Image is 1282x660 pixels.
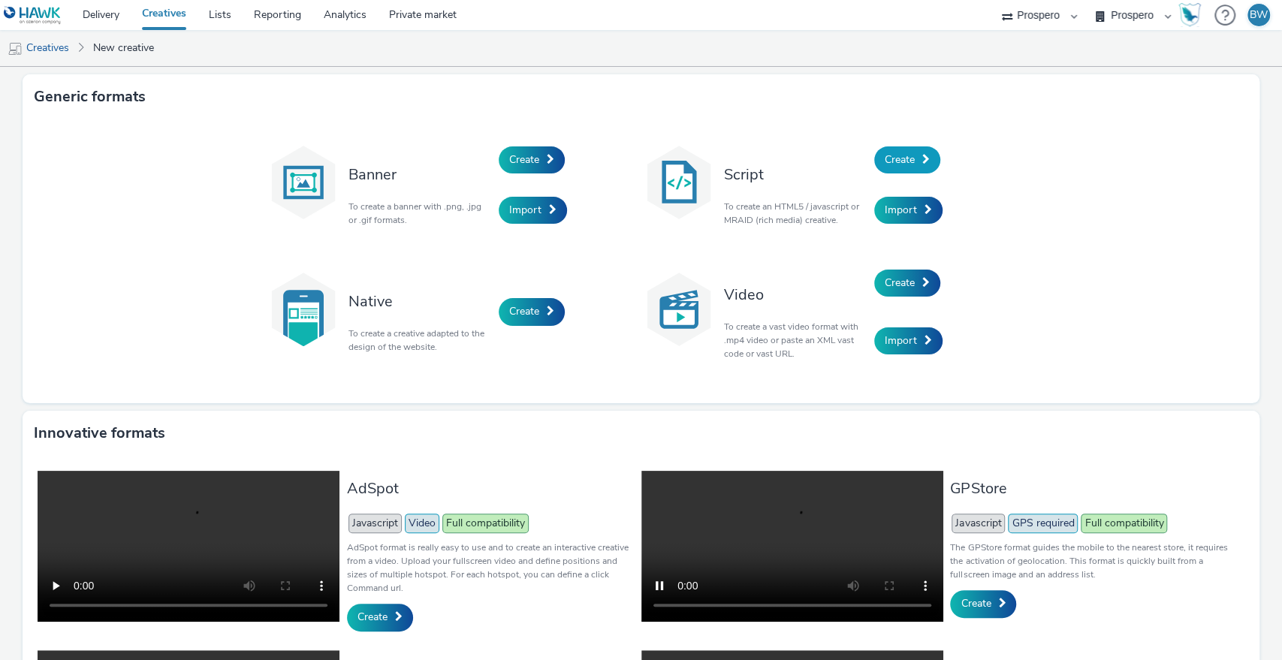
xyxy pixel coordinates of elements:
a: New creative [86,30,161,66]
img: video.svg [641,272,716,347]
p: To create a creative adapted to the design of the website. [348,327,491,354]
div: BW [1250,4,1268,26]
img: native.svg [266,272,341,347]
h3: Video [724,285,867,305]
p: To create an HTML5 / javascript or MRAID (rich media) creative. [724,200,867,227]
a: Create [874,270,940,297]
span: Import [885,203,917,217]
span: Create [509,152,539,167]
a: Import [499,197,567,224]
img: undefined Logo [4,6,62,25]
a: Import [874,197,943,224]
span: Create [509,304,539,318]
h3: GPStore [950,478,1237,499]
span: Import [885,333,917,348]
a: Create [499,146,565,173]
span: Create [961,596,991,610]
p: The GPStore format guides the mobile to the nearest store, it requires the activation of geolocat... [950,541,1237,581]
p: AdSpot format is really easy to use and to create an interactive creative from a video. Upload yo... [347,541,634,595]
img: banner.svg [266,145,341,220]
span: Javascript [952,514,1005,533]
a: Import [874,327,943,354]
h3: Innovative formats [34,422,165,445]
span: Create [885,152,915,167]
span: Video [405,514,439,533]
a: Hawk Academy [1178,3,1207,27]
span: Javascript [348,514,402,533]
span: GPS required [1008,514,1078,533]
span: Full compatibility [1081,514,1167,533]
a: Create [347,604,413,631]
span: Import [509,203,541,217]
h3: Script [724,164,867,185]
p: To create a banner with .png, .jpg or .gif formats. [348,200,491,227]
img: code.svg [641,145,716,220]
a: Create [874,146,940,173]
span: Create [357,610,388,624]
a: Create [950,590,1016,617]
img: mobile [8,41,23,56]
span: Full compatibility [442,514,529,533]
p: To create a vast video format with .mp4 video or paste an XML vast code or vast URL. [724,320,867,360]
img: Hawk Academy [1178,3,1201,27]
h3: Banner [348,164,491,185]
h3: Native [348,291,491,312]
a: Create [499,298,565,325]
span: Create [885,276,915,290]
h3: AdSpot [347,478,634,499]
h3: Generic formats [34,86,146,108]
